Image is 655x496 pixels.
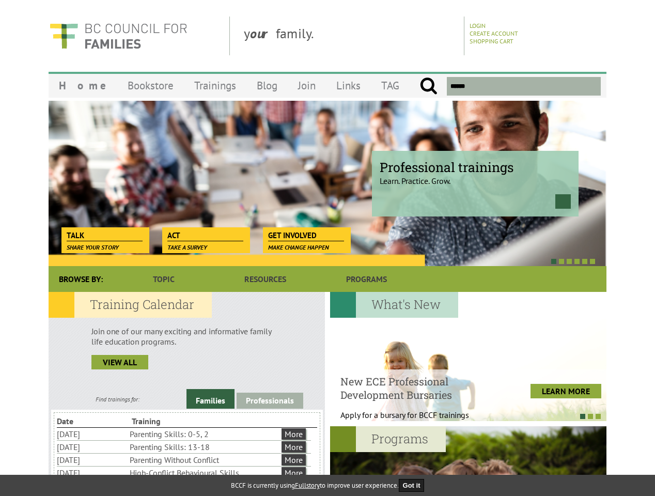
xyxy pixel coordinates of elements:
[340,375,495,401] h4: New ECE Professional Development Bursaries
[49,73,117,98] a: Home
[330,426,446,452] h2: Programs
[113,266,214,292] a: Topic
[91,326,282,347] p: Join one of our many exciting and informative family life education programs.
[49,292,212,318] h2: Training Calendar
[49,266,113,292] div: Browse By:
[282,467,306,478] a: More
[67,230,143,241] span: Talk
[399,479,425,492] button: Got it
[132,415,205,427] li: Training
[167,230,243,241] span: Act
[340,410,495,430] p: Apply for a bursary for BCCF trainings West...
[531,384,601,398] a: LEARN MORE
[326,73,371,98] a: Links
[268,230,344,241] span: Get Involved
[184,73,246,98] a: Trainings
[57,441,128,453] li: [DATE]
[288,73,326,98] a: Join
[130,441,279,453] li: Parenting Skills: 13-18
[186,389,235,409] a: Families
[250,25,276,42] strong: our
[282,454,306,466] a: More
[57,428,128,440] li: [DATE]
[295,481,320,490] a: Fullstory
[130,467,279,479] li: High-Conflict Behavioural Skills
[246,73,288,98] a: Blog
[117,73,184,98] a: Bookstore
[214,266,316,292] a: Resources
[470,22,486,29] a: Login
[470,29,518,37] a: Create Account
[380,167,571,186] p: Learn. Practice. Grow.
[268,243,329,251] span: Make change happen
[263,227,349,242] a: Get Involved Make change happen
[419,77,438,96] input: Submit
[162,227,248,242] a: Act Take a survey
[91,355,148,369] a: view all
[57,467,128,479] li: [DATE]
[236,17,464,55] div: y family.
[49,17,188,55] img: BC Council for FAMILIES
[316,266,417,292] a: Programs
[167,243,207,251] span: Take a survey
[371,73,410,98] a: TAG
[57,454,128,466] li: [DATE]
[330,292,458,318] h2: What's New
[470,37,513,45] a: Shopping Cart
[237,393,303,409] a: Professionals
[61,227,148,242] a: Talk Share your story
[57,415,130,427] li: Date
[49,395,186,403] div: Find trainings for:
[380,159,571,176] span: Professional trainings
[67,243,119,251] span: Share your story
[282,428,306,440] a: More
[282,441,306,453] a: More
[130,428,279,440] li: Parenting Skills: 0-5, 2
[130,454,279,466] li: Parenting Without Conflict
